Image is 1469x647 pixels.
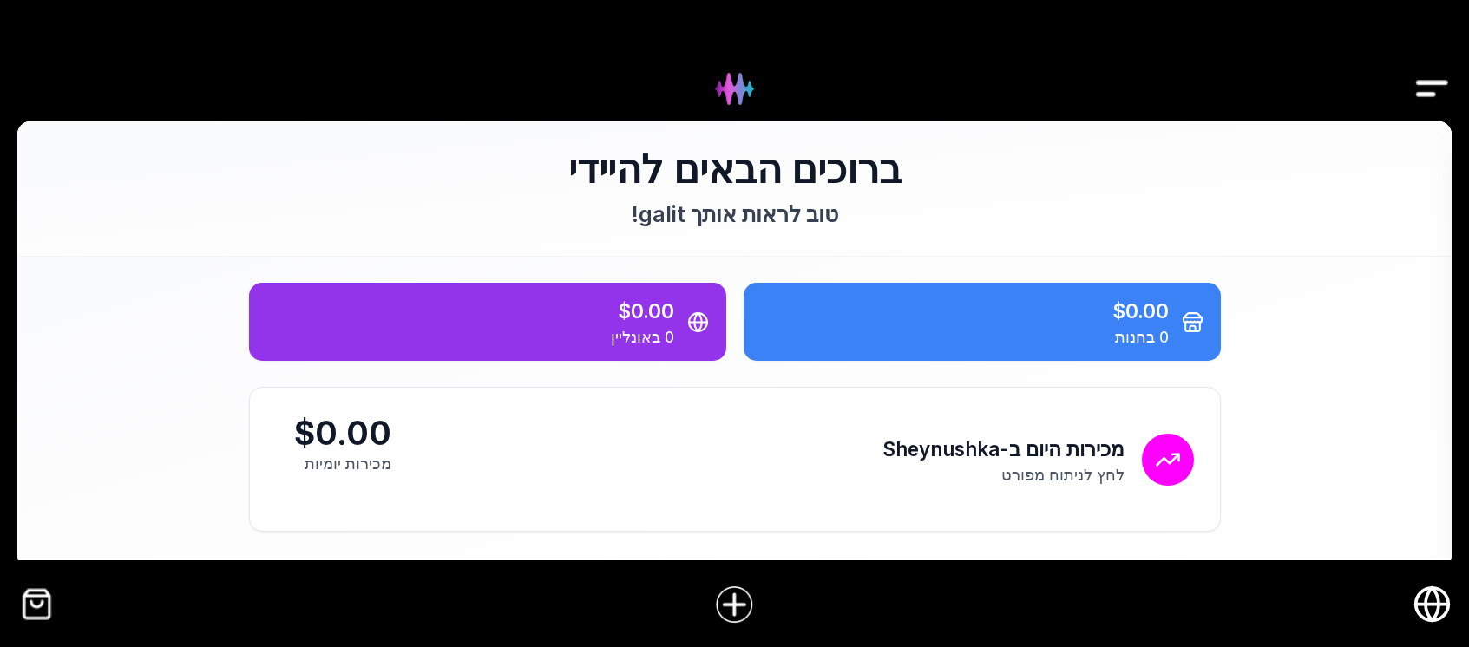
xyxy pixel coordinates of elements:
p: לחץ לניתוח מפורט [882,464,1125,486]
h1: ברוכים הבאים להיידי [249,147,1221,191]
img: Hydee Logo [701,56,768,122]
div: 0 באונליין [266,326,674,348]
a: חנות אונליין [1413,585,1452,624]
div: $0.00 [761,296,1169,326]
button: Drawer [1413,42,1452,81]
div: $0.00 [266,296,674,326]
div: 0 בחנות [761,326,1169,348]
div: $0.00 [276,414,391,453]
img: Drawer [1413,56,1452,122]
span: טוב לראות אותך galit ! [632,201,838,227]
div: מכירות יומיות [276,453,391,474]
a: הוסף פריט [701,571,769,638]
img: הוסף פריט [714,584,756,625]
img: קופה [17,585,56,624]
h2: מכירות היום ב-Sheynushka [882,434,1125,464]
